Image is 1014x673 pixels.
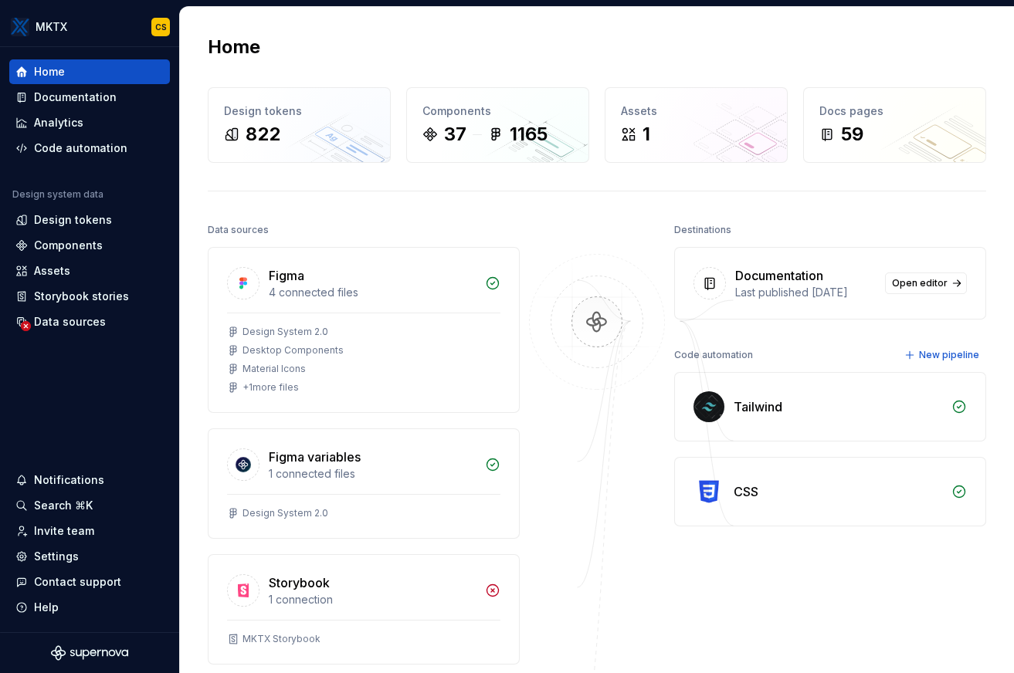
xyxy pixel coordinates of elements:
[444,122,466,147] div: 37
[242,633,320,645] div: MKTX Storybook
[9,136,170,161] a: Code automation
[674,219,731,241] div: Destinations
[9,85,170,110] a: Documentation
[36,19,67,35] div: MKTX
[9,570,170,594] button: Contact support
[9,208,170,232] a: Design tokens
[11,18,29,36] img: 6599c211-2218-4379-aa47-474b768e6477.png
[621,103,772,119] div: Assets
[3,10,176,43] button: MKTXCS
[900,344,986,366] button: New pipeline
[155,21,167,33] div: CS
[34,115,83,130] div: Analytics
[208,87,391,163] a: Design tokens822
[819,103,970,119] div: Docs pages
[34,574,121,590] div: Contact support
[242,326,328,338] div: Design System 2.0
[643,122,650,147] div: 1
[246,122,280,147] div: 822
[9,493,170,518] button: Search ⌘K
[674,344,753,366] div: Code automation
[9,309,170,334] a: Data sources
[9,544,170,569] a: Settings
[12,188,103,201] div: Design system data
[34,90,117,105] div: Documentation
[919,349,979,361] span: New pipeline
[34,64,65,79] div: Home
[885,272,967,294] a: Open editor
[224,103,375,119] div: Design tokens
[9,595,170,620] button: Help
[269,466,476,482] div: 1 connected files
[734,397,782,416] div: Tailwind
[34,498,93,513] div: Search ⌘K
[34,314,106,330] div: Data sources
[208,247,520,413] a: Figma4 connected filesDesign System 2.0Desktop ComponentsMaterial Icons+1more files
[269,592,476,607] div: 1 connection
[9,259,170,283] a: Assets
[269,573,330,592] div: Storybook
[242,381,299,394] div: + 1 more files
[34,472,104,488] div: Notifications
[242,344,344,357] div: Desktop Components
[406,87,589,163] a: Components371165
[34,549,79,564] div: Settings
[9,110,170,135] a: Analytics
[422,103,573,119] div: Components
[803,87,986,163] a: Docs pages59
[9,468,170,492] button: Notifications
[9,233,170,258] a: Components
[34,140,127,156] div: Code automation
[34,238,103,253] div: Components
[208,554,520,665] a: Storybook1 connectionMKTX Storybook
[242,507,328,519] div: Design System 2.0
[9,59,170,84] a: Home
[735,285,876,300] div: Last published [DATE]
[735,266,823,285] div: Documentation
[208,219,269,241] div: Data sources
[34,600,59,615] div: Help
[269,448,361,466] div: Figma variables
[510,122,548,147] div: 1165
[208,35,260,59] h2: Home
[242,363,306,375] div: Material Icons
[34,289,129,304] div: Storybook stories
[269,285,476,300] div: 4 connected files
[892,277,948,289] span: Open editor
[208,428,520,539] a: Figma variables1 connected filesDesign System 2.0
[34,263,70,279] div: Assets
[9,519,170,543] a: Invite team
[269,266,304,285] div: Figma
[34,212,112,228] div: Design tokens
[841,122,863,147] div: 59
[605,87,788,163] a: Assets1
[734,482,758,501] div: CSS
[51,645,128,661] svg: Supernova Logo
[34,523,94,539] div: Invite team
[9,284,170,309] a: Storybook stories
